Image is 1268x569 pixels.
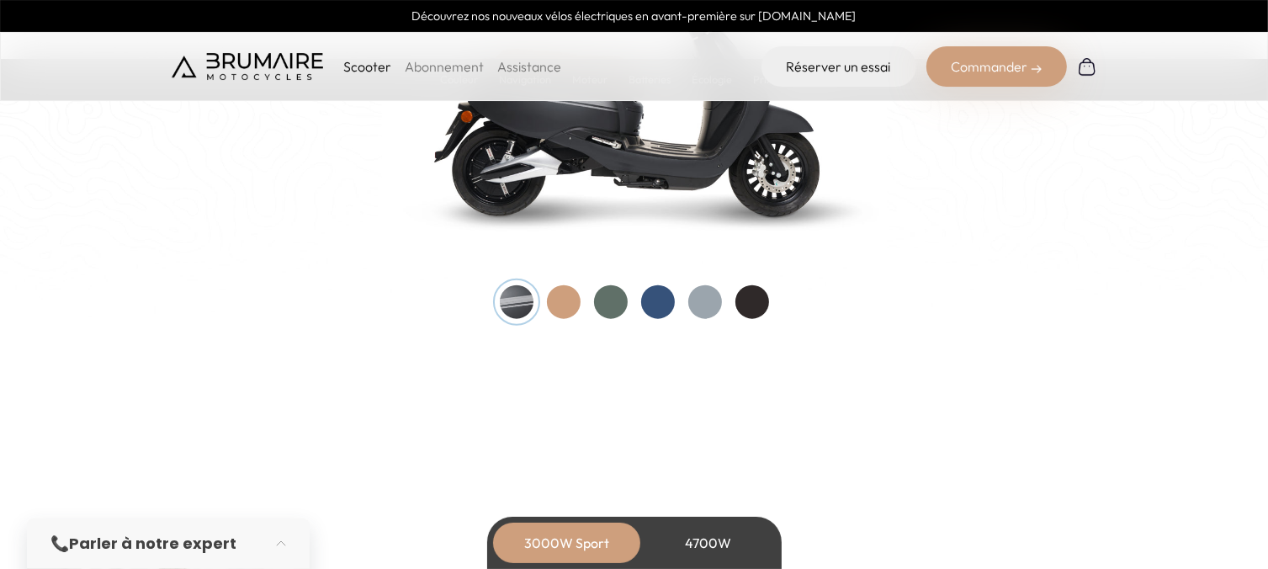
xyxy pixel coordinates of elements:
[926,46,1067,87] div: Commander
[500,523,634,563] div: 3000W Sport
[641,523,776,563] div: 4700W
[343,56,391,77] p: Scooter
[405,58,484,75] a: Abonnement
[1077,56,1097,77] img: Panier
[761,46,916,87] a: Réserver un essai
[172,53,323,80] img: Brumaire Motocycles
[497,58,561,75] a: Assistance
[1032,64,1042,74] img: right-arrow-2.png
